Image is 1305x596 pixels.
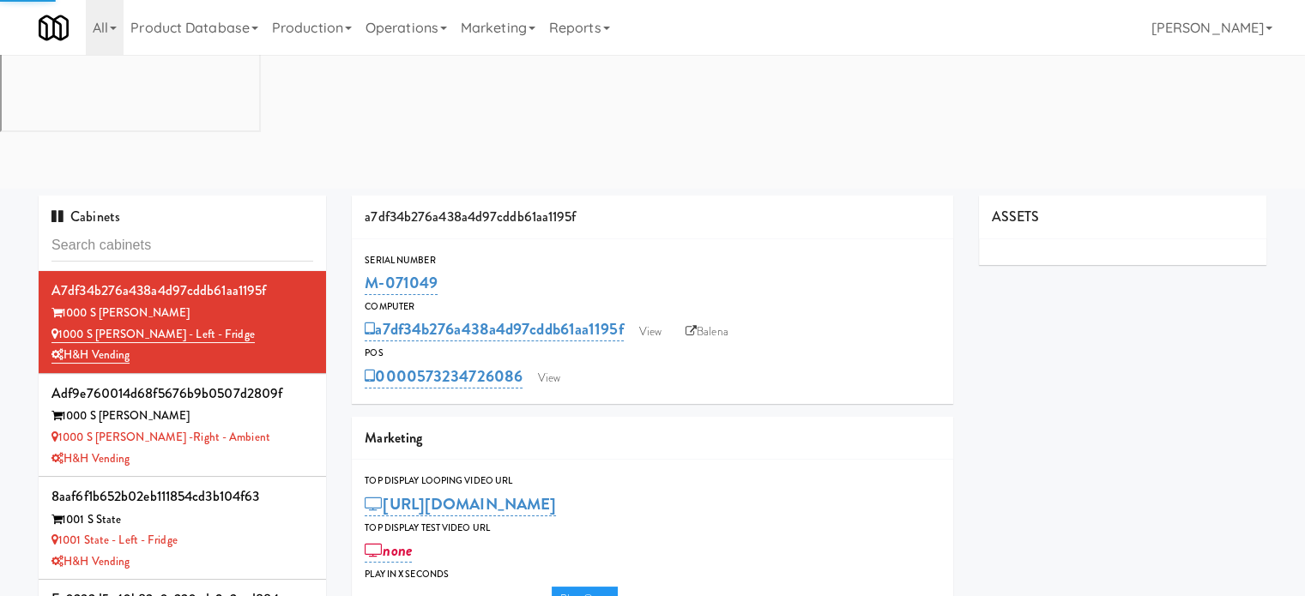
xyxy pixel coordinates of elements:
a: [URL][DOMAIN_NAME] [365,492,556,516]
span: Cabinets [51,207,120,226]
div: 1000 S [PERSON_NAME] [51,303,313,324]
div: Computer [365,298,940,316]
div: 1001 S State [51,509,313,531]
div: POS [365,345,940,362]
a: 1001 State - Left - Fridge [51,532,178,548]
a: M-071049 [365,271,438,295]
a: none [365,539,412,563]
div: Play in X seconds [365,566,940,583]
input: Search cabinets [51,230,313,262]
a: a7df34b276a438a4d97cddb61aa1195f [365,317,623,341]
a: View [631,319,670,345]
a: H&H Vending [51,553,130,569]
a: 0000573234726086 [365,364,523,388]
li: adf9e760014d68f5676b9b0507d2809f1000 S [PERSON_NAME] 1000 S [PERSON_NAME] -Right - AmbientH&H Ven... [39,374,326,477]
a: View [529,365,569,391]
a: 1000 S [PERSON_NAME] - Left - Fridge [51,326,255,343]
a: H&H Vending [51,346,130,364]
div: 8aaf6f1b652b02eb111854cd3b104f63 [51,484,313,509]
div: a7df34b276a438a4d97cddb61aa1195f [51,278,313,304]
div: a7df34b276a438a4d97cddb61aa1195f [352,196,953,239]
div: Serial Number [365,252,940,269]
span: ASSETS [992,207,1040,226]
li: a7df34b276a438a4d97cddb61aa1195f1000 S [PERSON_NAME] 1000 S [PERSON_NAME] - Left - FridgeH&H Vending [39,271,326,374]
div: adf9e760014d68f5676b9b0507d2809f [51,381,313,406]
a: Balena [677,319,737,345]
div: Top Display Test Video Url [365,520,940,537]
img: Micromart [39,13,69,43]
div: 1000 S [PERSON_NAME] [51,406,313,427]
a: 1000 S [PERSON_NAME] -Right - Ambient [51,429,270,445]
div: Top Display Looping Video Url [365,473,940,490]
a: H&H Vending [51,450,130,467]
li: 8aaf6f1b652b02eb111854cd3b104f631001 S State 1001 State - Left - FridgeH&H Vending [39,477,326,580]
span: Marketing [365,428,422,448]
